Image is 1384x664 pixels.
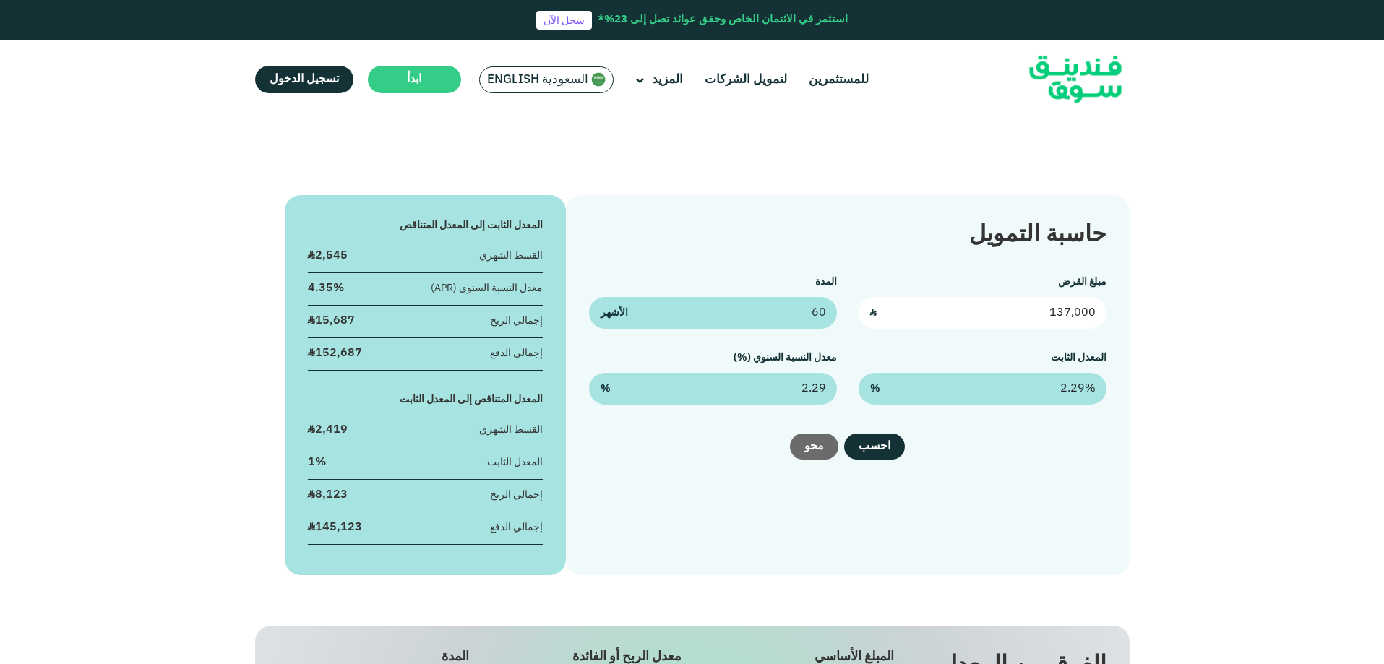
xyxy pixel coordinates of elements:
[536,11,592,30] a: سجل الآن
[844,434,905,460] button: احسب
[870,306,876,321] span: ʢ
[308,248,348,264] div: ʢ
[308,313,355,329] div: ʢ
[1058,277,1106,287] label: مبلغ القرض
[490,488,543,503] div: إجمالي الربح
[598,12,848,28] div: استثمر في الائتمان الخاص وحقق عوائد تصل إلى 23%*
[308,218,543,233] div: المعدل الثابت إلى المعدل المتناقص
[315,424,348,435] span: 2,419
[308,487,348,503] div: ʢ
[652,74,683,86] span: المزيد
[315,348,362,358] span: 152,687
[431,281,543,296] div: معدل النسبة السنوي (APR)
[308,422,348,438] div: ʢ
[487,72,588,88] span: السعودية English
[315,250,348,261] span: 2,545
[591,72,606,87] img: SA Flag
[308,519,362,535] div: ʢ
[490,314,543,329] div: إجمالي الربح
[479,423,543,438] div: القسط الشهري
[308,280,344,296] div: 4.35%
[487,455,543,470] div: المعدل الثابت
[815,277,837,287] label: المدة
[805,68,872,92] a: للمستثمرين
[589,218,1106,253] div: حاسبة التمويل
[315,315,355,326] span: 15,687
[308,392,543,408] div: المعدل المتناقص إلى المعدل الثابت
[601,381,611,397] span: %
[308,345,362,361] div: ʢ
[315,489,348,500] span: 8,123
[255,66,353,93] a: تسجيل الدخول
[308,454,326,470] div: 1%
[270,74,339,85] span: تسجيل الدخول
[601,306,628,321] span: الأشهر
[490,520,543,535] div: إجمالي الدفع
[734,353,837,363] label: معدل النسبة السنوي (%)
[315,522,362,533] span: 145,123
[490,346,543,361] div: إجمالي الدفع
[790,434,838,460] button: محو
[407,74,421,85] span: ابدأ
[870,381,880,397] span: %
[701,68,791,92] a: لتمويل الشركات
[1051,353,1106,363] label: المعدل الثابت
[479,249,543,264] div: القسط الشهري
[1005,43,1146,116] img: Logo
